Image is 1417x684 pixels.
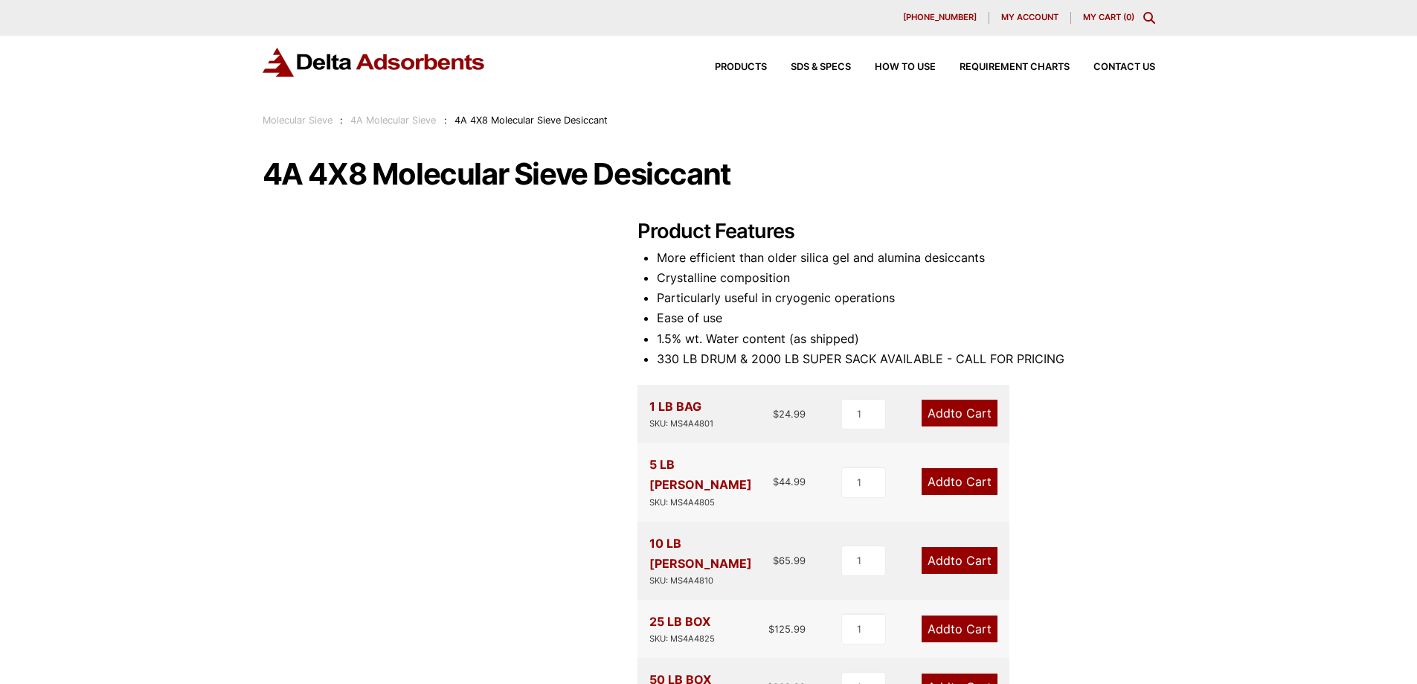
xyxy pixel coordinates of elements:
div: SKU: MS4A4805 [649,496,774,510]
div: 10 LB [PERSON_NAME] [649,534,774,588]
a: SDS & SPECS [767,63,851,72]
span: $ [773,408,779,420]
a: How to Use [851,63,936,72]
span: SDS & SPECS [791,63,851,72]
a: Molecular Sieve [263,115,332,126]
div: SKU: MS4A4825 [649,632,715,646]
bdi: 65.99 [773,554,806,566]
div: SKU: MS4A4801 [649,417,713,431]
bdi: 24.99 [773,408,806,420]
span: $ [773,554,779,566]
li: 1.5% wt. Water content (as shipped) [657,329,1155,349]
a: Products [691,63,767,72]
a: My account [989,12,1071,24]
li: Ease of use [657,308,1155,328]
span: How to Use [875,63,936,72]
li: Crystalline composition [657,268,1155,288]
a: Contact Us [1070,63,1155,72]
img: Delta Adsorbents [263,48,486,77]
span: 0 [1126,12,1131,22]
a: Add to Cart [922,468,997,495]
span: : [340,115,343,126]
div: 25 LB BOX [649,612,715,646]
div: 5 LB [PERSON_NAME] [649,455,774,509]
div: 1 LB BAG [649,397,713,431]
span: $ [768,623,774,635]
span: [PHONE_NUMBER] [903,13,977,22]
div: SKU: MS4A4810 [649,574,774,588]
a: Add to Cart [922,400,997,426]
span: : [444,115,447,126]
div: Toggle Modal Content [1143,12,1155,24]
a: Add to Cart [922,616,997,642]
a: Requirement Charts [936,63,1070,72]
span: Requirement Charts [960,63,1070,72]
span: $ [773,476,779,488]
span: My account [1001,13,1058,22]
a: [PHONE_NUMBER] [891,12,989,24]
span: 4A 4X8 Molecular Sieve Desiccant [454,115,608,126]
li: More efficient than older silica gel and alumina desiccants [657,248,1155,268]
li: 330 LB DRUM & 2000 LB SUPER SACK AVAILABLE - CALL FOR PRICING [657,349,1155,369]
a: Add to Cart [922,547,997,574]
a: 4A Molecular Sieve [350,115,436,126]
h2: Product Features [637,220,1155,244]
h1: 4A 4X8 Molecular Sieve Desiccant [263,159,1155,190]
a: My Cart (0) [1083,12,1134,22]
li: Particularly useful in cryogenic operations [657,288,1155,308]
span: Contact Us [1093,63,1155,72]
bdi: 125.99 [768,623,806,635]
bdi: 44.99 [773,476,806,488]
span: Products [715,63,767,72]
